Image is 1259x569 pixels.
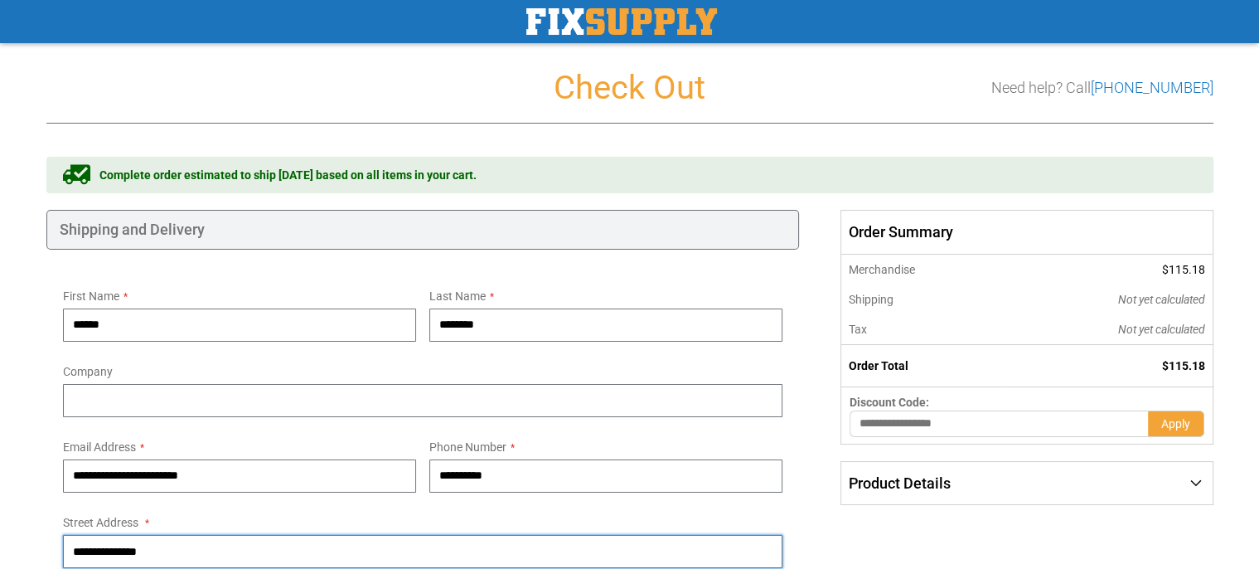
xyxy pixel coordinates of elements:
h3: Need help? Call [991,80,1213,96]
th: Merchandise [841,255,1006,284]
a: [PHONE_NUMBER] [1091,79,1213,96]
span: Complete order estimated to ship [DATE] based on all items in your cart. [99,167,477,183]
img: Fix Industrial Supply [526,8,717,35]
span: Phone Number [429,440,506,454]
span: Product Details [849,474,951,492]
span: Last Name [429,289,486,303]
th: Tax [841,314,1006,345]
span: First Name [63,289,119,303]
span: Street Address [63,516,138,529]
button: Apply [1148,411,1204,437]
span: Not yet calculated [1118,293,1205,306]
span: Discount Code: [850,396,929,409]
span: $115.18 [1162,359,1205,372]
span: Order Summary [840,210,1213,255]
h1: Check Out [46,70,1213,106]
span: Apply [1161,417,1190,430]
span: Shipping [849,293,893,306]
a: store logo [526,8,717,35]
span: $115.18 [1162,263,1205,276]
span: Company [63,365,113,378]
span: Not yet calculated [1118,323,1205,336]
span: Email Address [63,440,136,454]
strong: Order Total [849,359,908,372]
div: Shipping and Delivery [46,210,800,250]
